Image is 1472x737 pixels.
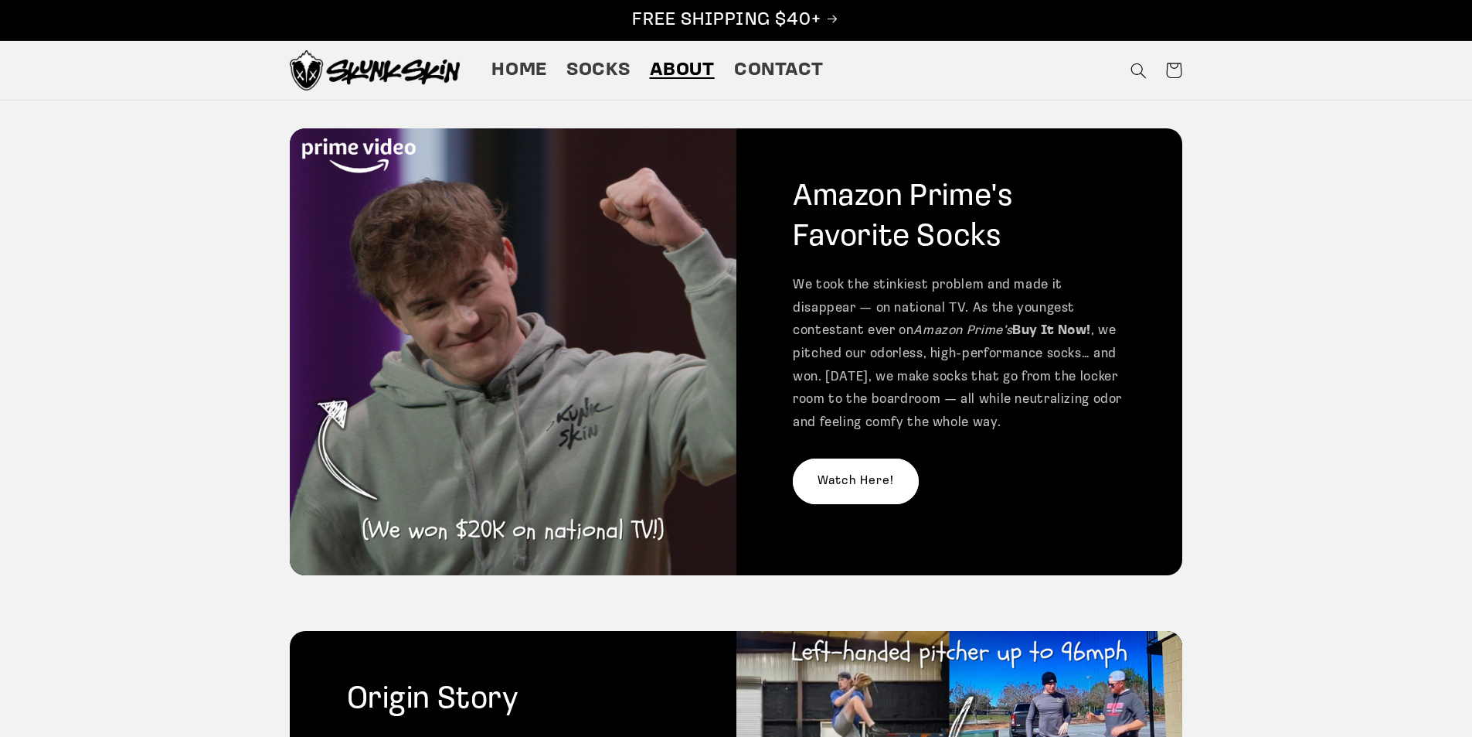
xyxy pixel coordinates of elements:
[913,324,1012,337] em: Amazon Prime’s
[793,177,1126,258] h2: Amazon Prime's Favorite Socks
[290,50,460,90] img: Skunk Skin Anti-Odor Socks.
[557,49,640,92] a: Socks
[1012,324,1091,337] strong: Buy It Now!
[1120,53,1156,88] summary: Search
[566,59,630,83] span: Socks
[650,59,715,83] span: About
[793,459,919,504] a: Watch Here!
[482,49,557,92] a: Home
[16,9,1456,32] p: FREE SHIPPING $40+
[640,49,724,92] a: About
[724,49,833,92] a: Contact
[734,59,823,83] span: Contact
[491,59,547,83] span: Home
[793,274,1126,434] p: We took the stinkiest problem and made it disappear — on national TV. As the youngest contestant ...
[347,680,519,720] h2: Origin Story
